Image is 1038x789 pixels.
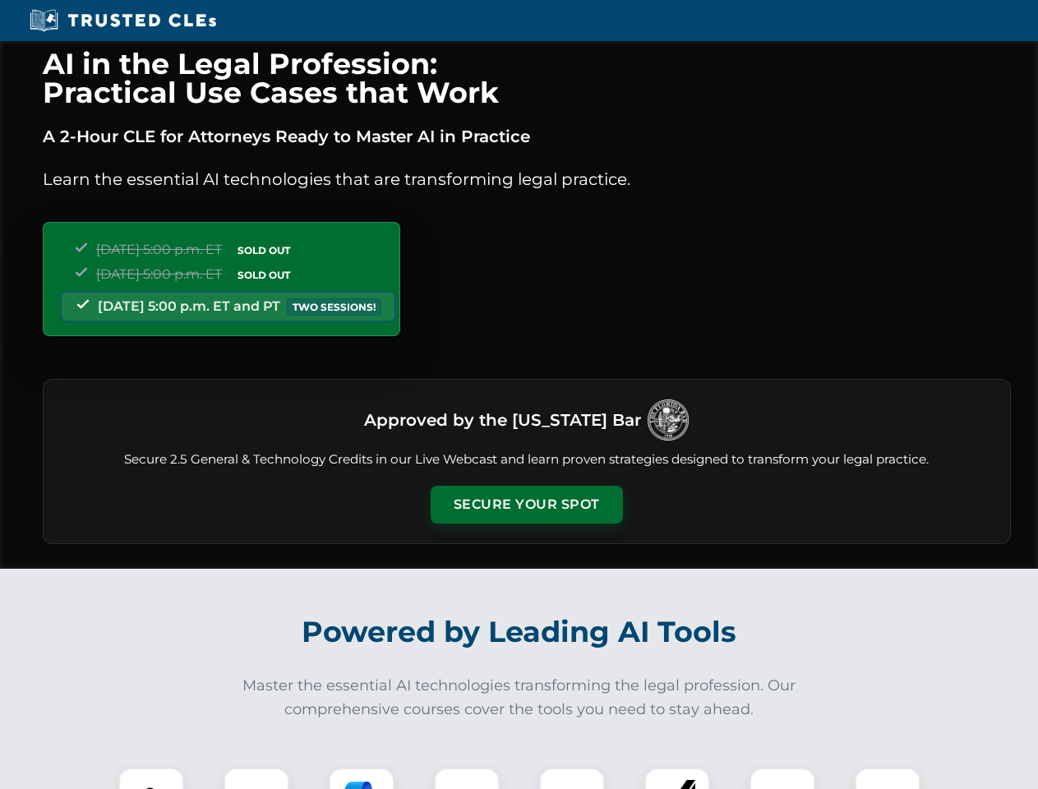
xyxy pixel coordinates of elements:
span: [DATE] 5:00 p.m. ET [96,266,222,282]
img: Logo [648,399,689,441]
img: Trusted CLEs [25,8,221,33]
h2: Powered by Leading AI Tools [64,603,975,661]
h3: Approved by the [US_STATE] Bar [364,405,641,435]
span: [DATE] 5:00 p.m. ET [96,242,222,257]
h1: AI in the Legal Profession: Practical Use Cases that Work [43,49,1011,107]
span: SOLD OUT [232,266,296,284]
p: Master the essential AI technologies transforming the legal profession. Our comprehensive courses... [232,674,807,722]
button: Secure Your Spot [431,486,623,524]
p: Learn the essential AI technologies that are transforming legal practice. [43,166,1011,192]
p: Secure 2.5 General & Technology Credits in our Live Webcast and learn proven strategies designed ... [63,450,990,469]
p: A 2-Hour CLE for Attorneys Ready to Master AI in Practice [43,123,1011,150]
span: SOLD OUT [232,242,296,259]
